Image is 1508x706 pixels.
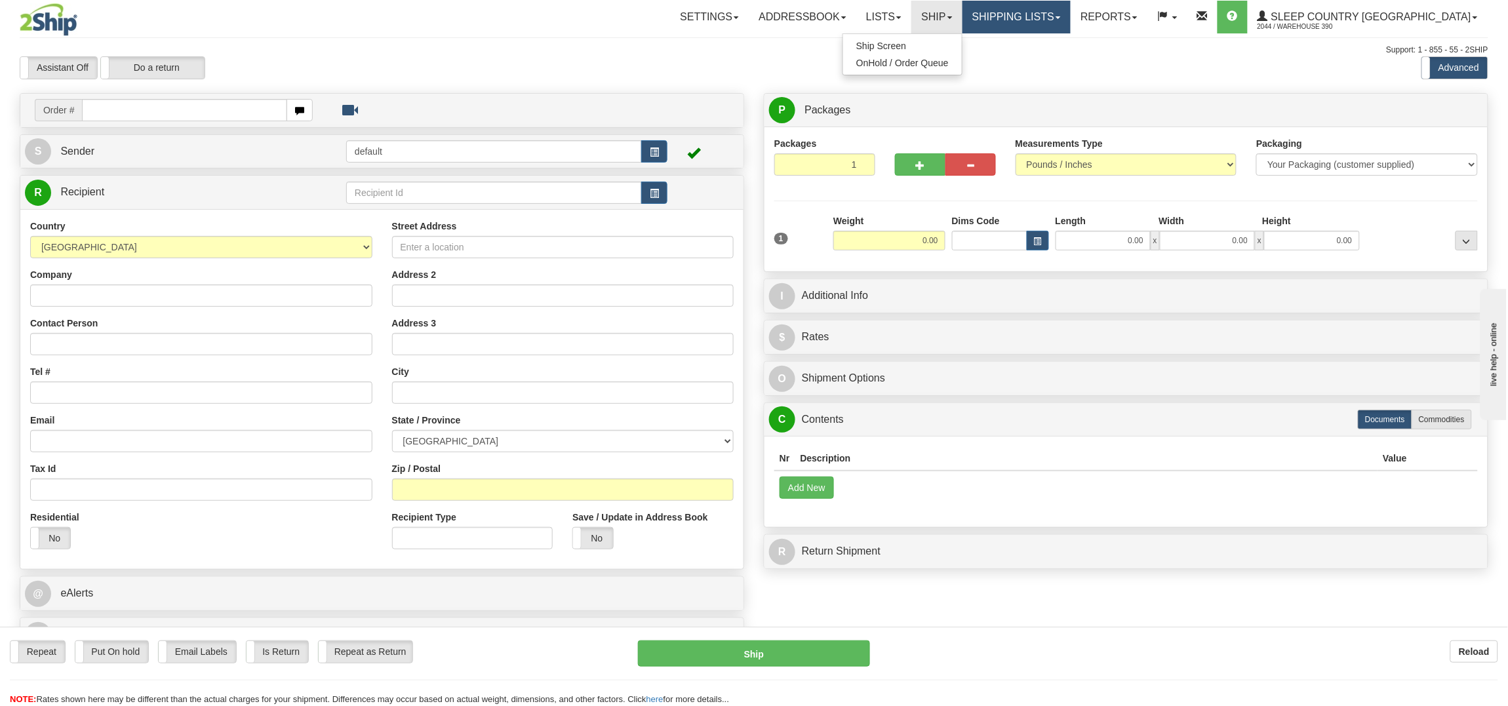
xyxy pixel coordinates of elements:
[25,138,51,165] span: S
[1268,11,1471,22] span: Sleep Country [GEOGRAPHIC_DATA]
[346,140,642,163] input: Sender Id
[392,462,441,475] label: Zip / Postal
[856,1,911,33] a: Lists
[392,365,409,378] label: City
[25,580,739,607] a: @ eAlerts
[804,104,850,115] span: Packages
[572,511,707,524] label: Save / Update in Address Book
[749,1,856,33] a: Addressbook
[1258,20,1356,33] span: 2044 / Warehouse 390
[573,528,612,549] label: No
[774,233,788,245] span: 1
[769,324,1483,351] a: $Rates
[774,137,817,150] label: Packages
[911,1,962,33] a: Ship
[10,11,121,21] div: live help - online
[20,57,97,78] label: Assistant Off
[20,45,1488,56] div: Support: 1 - 855 - 55 - 2SHIP
[952,214,1000,227] label: Dims Code
[1263,214,1292,227] label: Height
[1248,1,1488,33] a: Sleep Country [GEOGRAPHIC_DATA] 2044 / Warehouse 390
[780,477,834,499] button: Add New
[646,694,664,704] a: here
[247,641,308,662] label: Is Return
[10,694,36,704] span: NOTE:
[101,57,205,78] label: Do a return
[1378,446,1412,471] th: Value
[1255,231,1264,250] span: x
[75,641,149,662] label: Put On hold
[30,220,66,233] label: Country
[1358,410,1412,429] label: Documents
[1450,640,1498,663] button: Reload
[774,446,795,471] th: Nr
[35,99,82,121] span: Order #
[1159,214,1185,227] label: Width
[856,58,949,68] span: OnHold / Order Queue
[392,236,734,258] input: Enter a location
[25,621,739,648] a: B Billing
[60,186,104,197] span: Recipient
[392,268,437,281] label: Address 2
[670,1,749,33] a: Settings
[20,3,77,36] img: logo2044.jpg
[769,365,1483,392] a: OShipment Options
[30,365,50,378] label: Tel #
[25,581,51,607] span: @
[638,640,869,667] button: Ship
[25,138,346,165] a: S Sender
[31,528,70,549] label: No
[60,587,93,598] span: eAlerts
[1016,137,1103,150] label: Measurements Type
[843,37,962,54] a: Ship Screen
[1478,286,1507,420] iframe: chat widget
[769,366,795,392] span: O
[346,182,642,204] input: Recipient Id
[30,511,79,524] label: Residential
[1056,214,1086,227] label: Length
[30,414,54,427] label: Email
[25,179,311,206] a: R Recipient
[1151,231,1160,250] span: x
[392,220,457,233] label: Street Address
[25,622,51,648] span: B
[769,406,1483,433] a: CContents
[10,641,65,662] label: Repeat
[769,97,1483,124] a: P Packages
[159,641,236,662] label: Email Labels
[856,41,906,51] span: Ship Screen
[769,406,795,433] span: C
[1456,231,1478,250] div: ...
[60,146,94,157] span: Sender
[843,54,962,71] a: OnHold / Order Queue
[1256,137,1302,150] label: Packaging
[769,283,1483,309] a: IAdditional Info
[1071,1,1147,33] a: Reports
[1459,646,1490,657] b: Reload
[769,324,795,351] span: $
[769,283,795,309] span: I
[1412,410,1472,429] label: Commodities
[833,214,863,227] label: Weight
[30,462,56,475] label: Tax Id
[769,539,795,565] span: R
[392,511,457,524] label: Recipient Type
[30,317,98,330] label: Contact Person
[392,414,461,427] label: State / Province
[319,641,412,662] label: Repeat as Return
[30,268,72,281] label: Company
[795,446,1378,471] th: Description
[769,538,1483,565] a: RReturn Shipment
[962,1,1071,33] a: Shipping lists
[1422,57,1488,78] label: Advanced
[392,317,437,330] label: Address 3
[25,180,51,206] span: R
[769,97,795,123] span: P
